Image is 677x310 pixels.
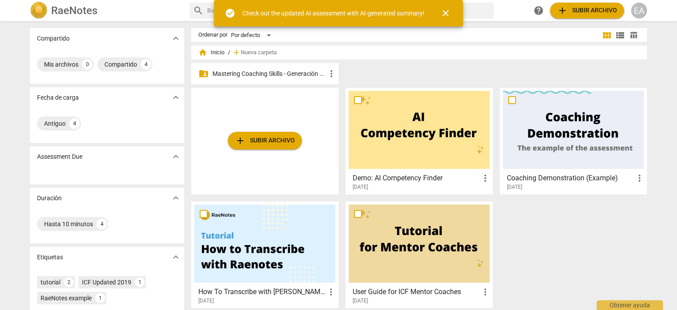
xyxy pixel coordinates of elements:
[95,293,105,303] div: 1
[557,5,617,16] span: Subir archivo
[550,3,624,19] button: Subir
[557,5,568,16] span: add
[480,173,491,183] span: more_vert
[198,48,207,57] span: home
[353,173,480,183] h3: Demo: AI Competency Finder
[232,48,241,57] span: add
[614,29,627,42] button: Lista
[634,173,645,183] span: more_vert
[30,2,182,19] a: LogoRaeNotes
[44,220,93,228] div: Hasta 10 minutos
[37,152,82,161] p: Assessment Due
[507,183,522,191] span: [DATE]
[627,29,640,42] button: Tabla
[597,300,663,310] div: Obtener ayuda
[600,29,614,42] button: Cuadrícula
[503,91,644,190] a: Coaching Demonstration (Example)[DATE]
[207,4,490,18] input: Buscar
[171,151,181,162] span: expand_more
[602,30,612,41] span: view_module
[231,28,274,42] div: Por defecto
[480,287,491,297] span: more_vert
[169,250,182,264] button: Mostrar más
[615,30,625,41] span: view_list
[37,194,62,203] p: Duración
[194,205,335,304] a: How To Transcribe with [PERSON_NAME][DATE]
[37,253,63,262] p: Etiquetas
[225,8,235,19] span: check_circle
[228,49,230,56] span: /
[171,193,181,203] span: expand_more
[30,2,48,19] img: Logo
[631,3,647,19] button: EA
[44,119,66,128] div: Antiguo
[353,297,368,305] span: [DATE]
[169,91,182,104] button: Mostrar más
[69,118,80,129] div: 4
[353,183,368,191] span: [DATE]
[349,91,490,190] a: Demo: AI Competency Finder[DATE]
[326,287,336,297] span: more_vert
[440,8,451,19] span: close
[198,287,326,297] h3: How To Transcribe with RaeNotes
[198,32,227,38] div: Ordenar por
[37,93,79,102] p: Fecha de carga
[228,132,302,149] button: Subir
[41,278,60,287] div: tutorial
[171,252,181,262] span: expand_more
[37,34,70,43] p: Compartido
[82,59,93,70] div: 0
[353,287,480,297] h3: User Guide for ICF Mentor Coaches
[198,68,209,79] span: folder_shared
[141,59,151,70] div: 4
[169,150,182,163] button: Mostrar más
[241,49,277,56] span: Nueva carpeta
[64,277,74,287] div: 2
[507,173,634,183] h3: Coaching Demonstration (Example)
[171,33,181,44] span: expand_more
[97,219,107,229] div: 4
[104,60,137,69] div: Compartido
[51,4,97,17] h2: RaeNotes
[235,135,246,146] span: add
[135,277,145,287] div: 1
[169,191,182,205] button: Mostrar más
[169,32,182,45] button: Mostrar más
[82,278,131,287] div: ICF Updated 2019
[212,69,326,78] p: Mastering Coaching Skills - Generación 32
[629,31,638,39] span: table_chart
[326,68,337,79] span: more_vert
[349,205,490,304] a: User Guide for ICF Mentor Coaches[DATE]
[235,135,295,146] span: Subir archivo
[41,294,92,303] div: RaeNotes example
[198,48,224,57] span: Inicio
[242,9,424,18] div: Check out the updated AI assessment with AI-generated summary!
[533,5,544,16] span: help
[193,5,204,16] span: search
[531,3,547,19] a: Obtener ayuda
[435,3,456,24] button: Cerrar
[44,60,78,69] div: Mis archivos
[171,92,181,103] span: expand_more
[198,297,214,305] span: [DATE]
